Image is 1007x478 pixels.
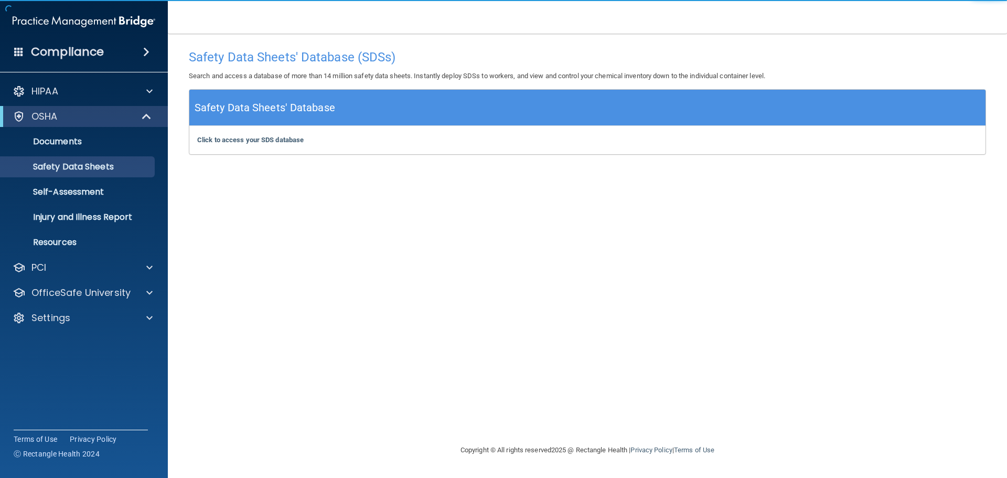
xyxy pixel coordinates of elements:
a: HIPAA [13,85,153,98]
p: OfficeSafe University [31,286,131,299]
img: PMB logo [13,11,155,32]
a: Terms of Use [674,446,714,454]
p: Search and access a database of more than 14 million safety data sheets. Instantly deploy SDSs to... [189,70,986,82]
p: Injury and Illness Report [7,212,150,222]
h5: Safety Data Sheets' Database [195,99,335,117]
p: Resources [7,237,150,248]
h4: Safety Data Sheets' Database (SDSs) [189,50,986,64]
a: PCI [13,261,153,274]
p: Settings [31,312,70,324]
p: HIPAA [31,85,58,98]
p: OSHA [31,110,58,123]
p: Self-Assessment [7,187,150,197]
a: OfficeSafe University [13,286,153,299]
div: Copyright © All rights reserved 2025 @ Rectangle Health | | [396,433,779,467]
a: Privacy Policy [630,446,672,454]
p: Safety Data Sheets [7,162,150,172]
a: Settings [13,312,153,324]
p: PCI [31,261,46,274]
a: Terms of Use [14,434,57,444]
h4: Compliance [31,45,104,59]
a: Privacy Policy [70,434,117,444]
a: Click to access your SDS database [197,136,304,144]
p: Documents [7,136,150,147]
span: Ⓒ Rectangle Health 2024 [14,449,100,459]
a: OSHA [13,110,152,123]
